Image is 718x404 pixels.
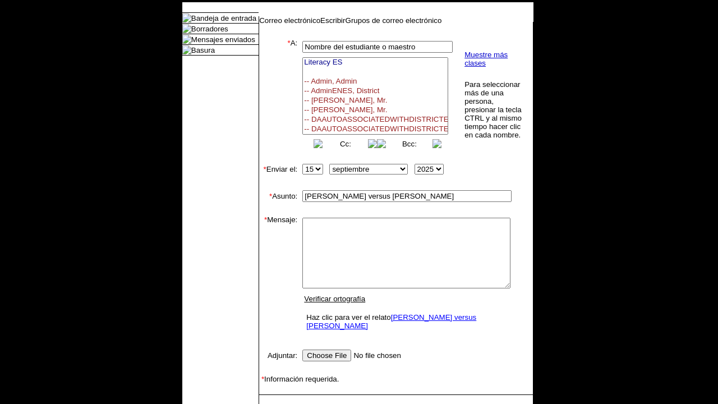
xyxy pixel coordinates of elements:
[303,77,448,86] option: -- Admin, Admin
[303,86,448,96] option: -- AdminENES, District
[259,364,270,375] img: spacer.gif
[303,125,448,134] option: -- DAAUTOASSOCIATEDWITHDISTRICTES, DAAUTOASSOCIATEDWITHDISTRICTES
[320,16,345,25] a: Escribir
[191,25,228,33] a: Borradores
[259,39,297,150] td: A:
[259,336,270,347] img: spacer.gif
[297,355,298,356] img: spacer.gif
[259,204,270,215] img: spacer.gif
[259,177,270,188] img: spacer.gif
[259,394,260,395] img: spacer.gif
[259,188,297,204] td: Asunto:
[182,45,191,54] img: folder_icon.gif
[306,313,476,330] a: [PERSON_NAME] versus [PERSON_NAME]
[303,105,448,115] option: -- [PERSON_NAME], Mr.
[377,139,386,148] img: button_left.png
[303,310,509,333] td: Haz clic para ver el relato
[259,395,268,403] img: spacer.gif
[340,140,351,148] a: Cc:
[259,16,320,25] a: Correo electrónico
[259,215,297,336] td: Mensaje:
[464,50,508,67] a: Muestre más clases
[314,139,323,148] img: button_left.png
[464,80,524,140] td: Para seleccionar más de una persona, presionar la tecla CTRL y al mismo tiempo hacer clic en cada...
[259,347,297,364] td: Adjuntar:
[402,140,417,148] a: Bcc:
[191,46,215,54] a: Basura
[191,14,256,22] a: Bandeja de entrada
[182,13,191,22] img: folder_icon.gif
[346,16,442,25] a: Grupos de correo electrónico
[259,150,270,162] img: spacer.gif
[259,375,533,383] td: Información requerida.
[303,58,448,67] option: Literacy ES
[304,295,365,303] a: Verificar ortografía
[259,383,270,394] img: spacer.gif
[368,139,377,148] img: button_right.png
[182,35,191,44] img: folder_icon.gif
[432,139,441,148] img: button_right.png
[259,162,297,177] td: Enviar el:
[303,96,448,105] option: -- [PERSON_NAME], Mr.
[191,35,255,44] a: Mensajes enviados
[297,92,300,98] img: spacer.gif
[182,24,191,33] img: folder_icon.gif
[303,115,448,125] option: -- DAAUTOASSOCIATEDWITHDISTRICTEN, DAAUTOASSOCIATEDWITHDISTRICTEN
